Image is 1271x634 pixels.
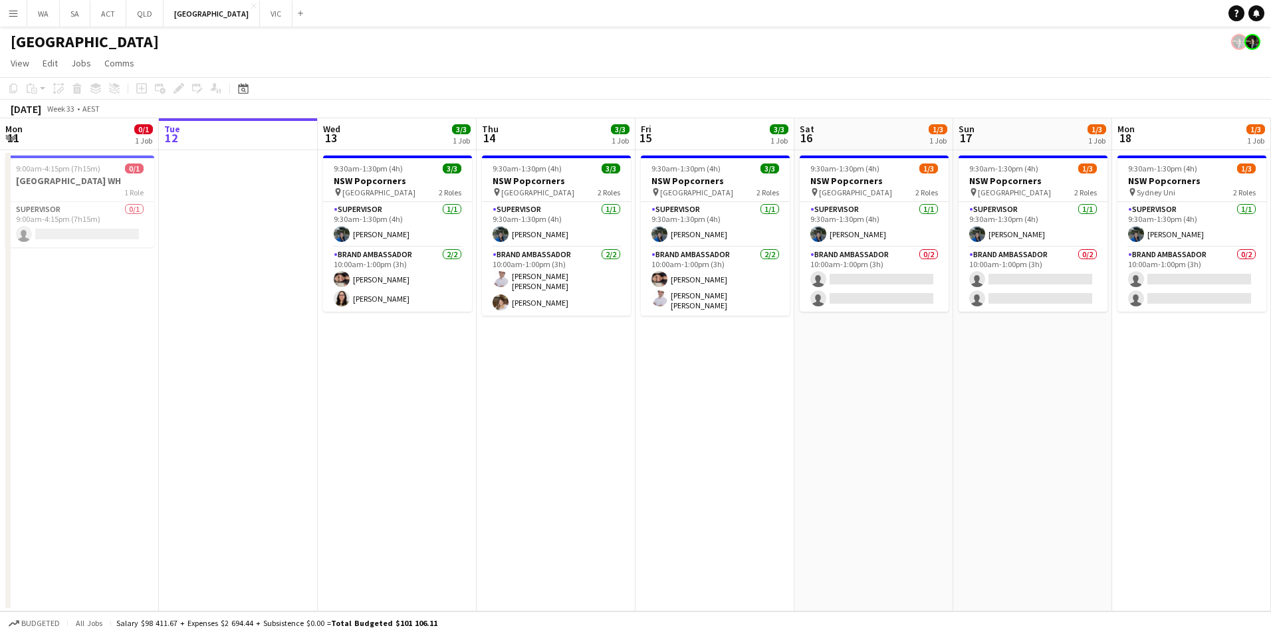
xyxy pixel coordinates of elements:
[493,163,562,173] span: 9:30am-1:30pm (4h)
[1088,136,1105,146] div: 1 Job
[810,163,879,173] span: 9:30am-1:30pm (4h)
[11,57,29,69] span: View
[756,187,779,197] span: 2 Roles
[452,124,471,134] span: 3/3
[959,175,1107,187] h3: NSW Popcorners
[162,130,180,146] span: 12
[3,130,23,146] span: 11
[1088,124,1106,134] span: 1/3
[104,57,134,69] span: Comms
[323,123,340,135] span: Wed
[5,156,154,247] app-job-card: 9:00am-4:15pm (7h15m)0/1[GEOGRAPHIC_DATA] WH1 RoleSupervisor0/19:00am-4:15pm (7h15m)
[16,163,100,173] span: 9:00am-4:15pm (7h15m)
[44,104,77,114] span: Week 33
[323,202,472,247] app-card-role: Supervisor1/19:30am-1:30pm (4h)[PERSON_NAME]
[443,163,461,173] span: 3/3
[602,163,620,173] span: 3/3
[439,187,461,197] span: 2 Roles
[482,202,631,247] app-card-role: Supervisor1/19:30am-1:30pm (4h)[PERSON_NAME]
[1115,130,1135,146] span: 18
[37,54,63,72] a: Edit
[641,247,790,316] app-card-role: Brand Ambassador2/210:00am-1:00pm (3h)[PERSON_NAME][PERSON_NAME] [PERSON_NAME]
[611,124,630,134] span: 3/3
[800,202,949,247] app-card-role: Supervisor1/19:30am-1:30pm (4h)[PERSON_NAME]
[124,187,144,197] span: 1 Role
[1117,123,1135,135] span: Mon
[134,124,153,134] span: 0/1
[651,163,721,173] span: 9:30am-1:30pm (4h)
[453,136,470,146] div: 1 Job
[919,163,938,173] span: 1/3
[969,163,1038,173] span: 9:30am-1:30pm (4h)
[1128,163,1197,173] span: 9:30am-1:30pm (4h)
[1117,247,1266,312] app-card-role: Brand Ambassador0/210:00am-1:00pm (3h)
[116,618,437,628] div: Salary $98 411.67 + Expenses $2 694.44 + Subsistence $0.00 =
[1117,202,1266,247] app-card-role: Supervisor1/19:30am-1:30pm (4h)[PERSON_NAME]
[323,175,472,187] h3: NSW Popcorners
[1246,124,1265,134] span: 1/3
[1247,136,1264,146] div: 1 Job
[27,1,60,27] button: WA
[641,156,790,316] app-job-card: 9:30am-1:30pm (4h)3/3NSW Popcorners [GEOGRAPHIC_DATA]2 RolesSupervisor1/19:30am-1:30pm (4h)[PERSO...
[1233,187,1256,197] span: 2 Roles
[800,156,949,312] div: 9:30am-1:30pm (4h)1/3NSW Popcorners [GEOGRAPHIC_DATA]2 RolesSupervisor1/19:30am-1:30pm (4h)[PERSO...
[7,616,62,631] button: Budgeted
[43,57,58,69] span: Edit
[73,618,105,628] span: All jobs
[21,619,60,628] span: Budgeted
[660,187,733,197] span: [GEOGRAPHIC_DATA]
[5,123,23,135] span: Mon
[915,187,938,197] span: 2 Roles
[342,187,415,197] span: [GEOGRAPHIC_DATA]
[323,247,472,312] app-card-role: Brand Ambassador2/210:00am-1:00pm (3h)[PERSON_NAME][PERSON_NAME]
[959,156,1107,312] app-job-card: 9:30am-1:30pm (4h)1/3NSW Popcorners [GEOGRAPHIC_DATA]2 RolesSupervisor1/19:30am-1:30pm (4h)[PERSO...
[770,136,788,146] div: 1 Job
[126,1,164,27] button: QLD
[5,202,154,247] app-card-role: Supervisor0/19:00am-4:15pm (7h15m)
[482,175,631,187] h3: NSW Popcorners
[66,54,96,72] a: Jobs
[1237,163,1256,173] span: 1/3
[770,124,788,134] span: 3/3
[260,1,292,27] button: VIC
[641,175,790,187] h3: NSW Popcorners
[598,187,620,197] span: 2 Roles
[11,102,41,116] div: [DATE]
[480,130,499,146] span: 14
[323,156,472,312] div: 9:30am-1:30pm (4h)3/3NSW Popcorners [GEOGRAPHIC_DATA]2 RolesSupervisor1/19:30am-1:30pm (4h)[PERSO...
[1078,163,1097,173] span: 1/3
[60,1,90,27] button: SA
[164,123,180,135] span: Tue
[482,247,631,316] app-card-role: Brand Ambassador2/210:00am-1:00pm (3h)[PERSON_NAME] [PERSON_NAME][PERSON_NAME]
[482,123,499,135] span: Thu
[5,175,154,187] h3: [GEOGRAPHIC_DATA] WH
[978,187,1051,197] span: [GEOGRAPHIC_DATA]
[1117,175,1266,187] h3: NSW Popcorners
[1117,156,1266,312] app-job-card: 9:30am-1:30pm (4h)1/3NSW Popcorners Sydney Uni2 RolesSupervisor1/19:30am-1:30pm (4h)[PERSON_NAME]...
[641,123,651,135] span: Fri
[71,57,91,69] span: Jobs
[501,187,574,197] span: [GEOGRAPHIC_DATA]
[819,187,892,197] span: [GEOGRAPHIC_DATA]
[929,124,947,134] span: 1/3
[90,1,126,27] button: ACT
[760,163,779,173] span: 3/3
[959,247,1107,312] app-card-role: Brand Ambassador0/210:00am-1:00pm (3h)
[800,175,949,187] h3: NSW Popcorners
[798,130,814,146] span: 16
[612,136,629,146] div: 1 Job
[959,123,975,135] span: Sun
[957,130,975,146] span: 17
[321,130,340,146] span: 13
[11,32,159,52] h1: [GEOGRAPHIC_DATA]
[125,163,144,173] span: 0/1
[639,130,651,146] span: 15
[482,156,631,316] app-job-card: 9:30am-1:30pm (4h)3/3NSW Popcorners [GEOGRAPHIC_DATA]2 RolesSupervisor1/19:30am-1:30pm (4h)[PERSO...
[1074,187,1097,197] span: 2 Roles
[99,54,140,72] a: Comms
